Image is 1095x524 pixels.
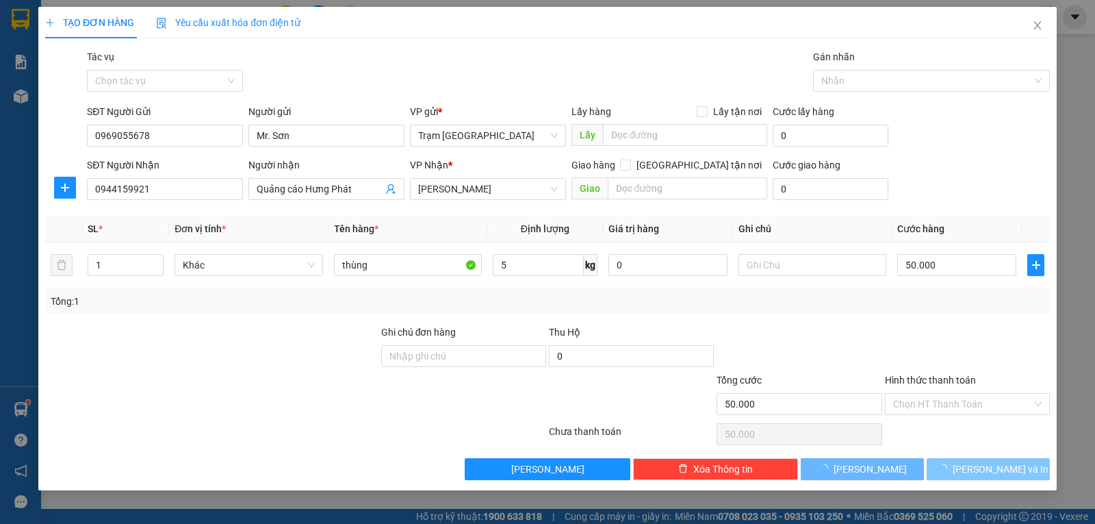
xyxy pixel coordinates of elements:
span: Tổng cước [717,375,762,386]
label: Cước giao hàng [773,160,840,171]
li: Trung Nga [7,7,198,33]
span: Định lượng [521,223,569,234]
span: loading [819,464,834,473]
button: [PERSON_NAME] [465,458,630,480]
span: close [1032,20,1043,31]
button: plus [1027,254,1044,276]
div: Chưa thanh toán [547,424,715,448]
span: Yêu cầu xuất hóa đơn điện tử [156,17,300,28]
input: Dọc đường [608,177,768,199]
span: Khác [183,255,314,275]
label: Tác vụ [87,51,114,62]
input: Ghi Chú [738,254,886,276]
button: Close [1018,7,1057,45]
span: [PERSON_NAME] và In [953,462,1048,477]
span: Cước hàng [897,223,944,234]
img: logo.jpg [7,7,55,55]
li: VP [PERSON_NAME] [94,58,182,73]
span: Giao [571,177,608,199]
span: VP Nhận [410,160,448,171]
span: kg [584,254,597,276]
span: Trạm Sài Gòn [418,125,558,146]
input: Dọc đường [603,124,768,146]
span: Xóa Thông tin [693,462,753,477]
span: Lấy [571,124,603,146]
input: VD: Bàn, Ghế [334,254,482,276]
span: [GEOGRAPHIC_DATA] tận nơi [631,158,767,173]
label: Cước lấy hàng [773,106,834,117]
div: Người gửi [248,104,404,119]
span: Đơn vị tính [175,223,226,234]
span: Thu Hộ [549,327,580,338]
span: Giá trị hàng [608,223,659,234]
span: plus [55,182,75,193]
button: plus [54,177,76,199]
input: Cước giao hàng [773,178,888,200]
span: Lấy hàng [571,106,611,117]
span: [PERSON_NAME] [834,462,907,477]
span: Tên hàng [334,223,378,234]
button: [PERSON_NAME] [801,458,924,480]
input: 0 [608,254,727,276]
input: Cước lấy hàng [773,125,888,147]
span: TẠO ĐƠN HÀNG [45,17,134,28]
span: loading [938,464,953,473]
li: VP Trạm [GEOGRAPHIC_DATA] [7,58,94,103]
span: plus [1028,260,1044,271]
button: delete [51,254,73,276]
label: Gán nhãn [813,51,855,62]
span: environment [94,76,104,86]
span: SL [88,223,99,234]
img: icon [156,18,167,29]
input: Ghi chú đơn hàng [381,345,546,367]
span: Lấy tận nơi [708,104,767,119]
span: delete [678,464,688,475]
div: SĐT Người Nhận [87,158,243,173]
div: Người nhận [248,158,404,173]
div: SĐT Người Gửi [87,104,243,119]
b: T1 [PERSON_NAME], P Phú Thuỷ [94,75,178,116]
div: Tổng: 1 [51,294,424,309]
th: Ghi chú [733,216,892,242]
span: [PERSON_NAME] [511,462,584,477]
button: [PERSON_NAME] và In [927,458,1050,480]
div: VP gửi [410,104,566,119]
span: Giao hàng [571,160,615,171]
span: plus [45,18,55,27]
label: Hình thức thanh toán [885,375,976,386]
label: Ghi chú đơn hàng [381,327,456,338]
span: Phan Thiết [418,179,558,199]
span: user-add [385,184,396,195]
button: deleteXóa Thông tin [633,458,798,480]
